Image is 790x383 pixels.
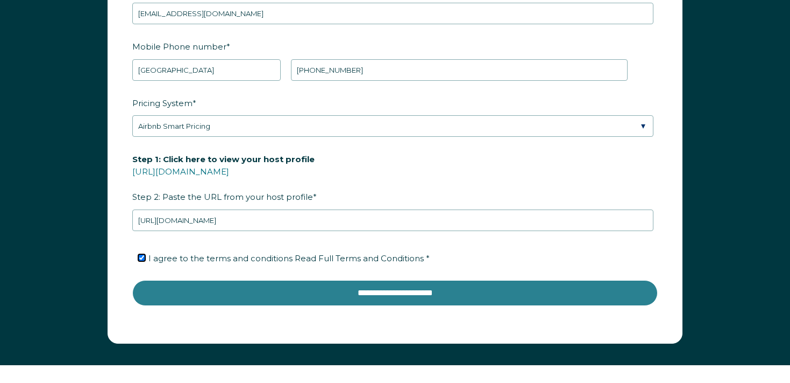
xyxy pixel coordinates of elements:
[293,253,426,263] a: Read Full Terms and Conditions
[148,253,430,263] span: I agree to the terms and conditions
[138,254,145,261] input: I agree to the terms and conditions Read Full Terms and Conditions *
[132,166,229,177] a: [URL][DOMAIN_NAME]
[132,38,226,55] span: Mobile Phone number
[132,210,653,231] input: airbnb.com/users/show/12345
[132,151,315,168] span: Step 1: Click here to view your host profile
[132,95,193,112] span: Pricing System
[132,151,315,205] span: Step 2: Paste the URL from your host profile
[295,253,424,263] span: Read Full Terms and Conditions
